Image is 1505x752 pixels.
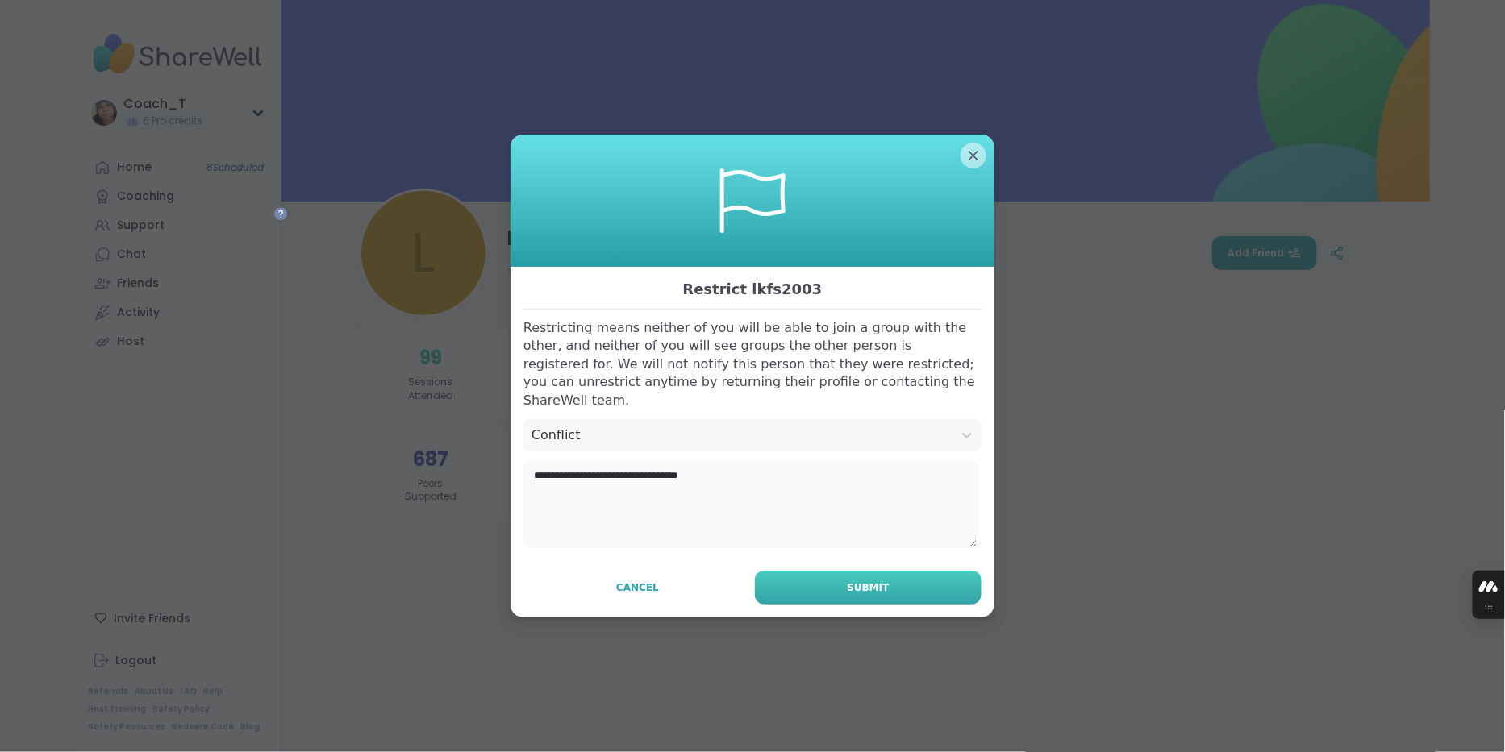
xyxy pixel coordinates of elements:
[847,580,889,595] span: Submit
[523,571,752,605] button: Cancel
[532,426,944,445] div: Conflict
[523,319,982,409] p: Restricting means neither of you will be able to join a group with the other, and neither of you ...
[616,580,659,595] span: Cancel
[274,207,287,220] iframe: Spotlight
[755,571,982,605] button: Submit
[523,276,982,302] h3: Restrict lkfs2003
